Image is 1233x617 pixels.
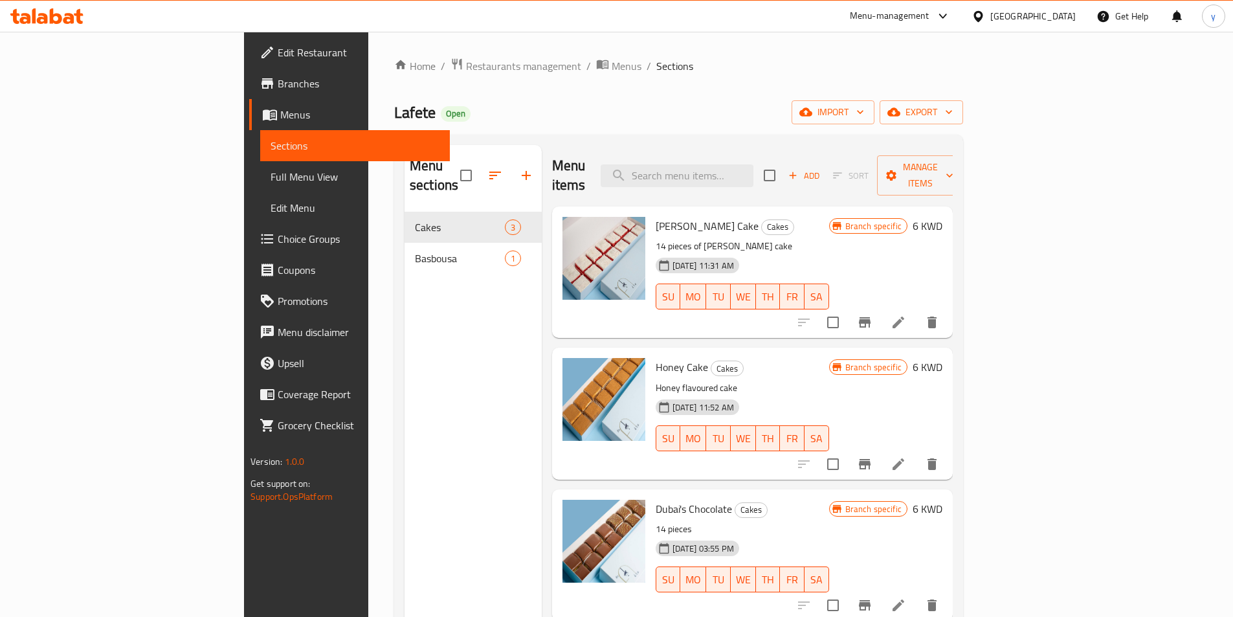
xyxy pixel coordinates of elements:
[394,58,963,74] nav: breadcrumb
[667,401,739,414] span: [DATE] 11:52 AM
[840,503,907,515] span: Branch specific
[466,58,581,74] span: Restaurants management
[913,217,942,235] h6: 6 KWD
[656,284,681,309] button: SU
[685,429,701,448] span: MO
[756,567,781,592] button: TH
[802,104,864,120] span: import
[786,168,821,183] span: Add
[656,425,681,451] button: SU
[656,521,829,537] p: 14 pieces
[596,58,641,74] a: Menus
[711,361,744,376] div: Cakes
[278,262,439,278] span: Coupons
[756,162,783,189] span: Select section
[990,9,1076,23] div: [GEOGRAPHIC_DATA]
[685,287,701,306] span: MO
[661,570,676,589] span: SU
[850,8,929,24] div: Menu-management
[805,425,829,451] button: SA
[916,449,948,480] button: delete
[819,451,847,478] span: Select to update
[913,358,942,376] h6: 6 KWD
[452,162,480,189] span: Select all sections
[731,567,756,592] button: WE
[735,502,767,517] span: Cakes
[415,251,505,266] span: Basbousa
[656,216,759,236] span: [PERSON_NAME] Cake
[736,287,751,306] span: WE
[441,108,471,119] span: Open
[761,287,775,306] span: TH
[685,570,701,589] span: MO
[647,58,651,74] li: /
[711,287,726,306] span: TU
[415,219,505,235] span: Cakes
[735,502,768,518] div: Cakes
[706,425,731,451] button: TU
[680,567,706,592] button: MO
[562,217,645,300] img: Berry Cake
[656,499,732,519] span: Dubai's Chocolate
[736,429,751,448] span: WE
[880,100,963,124] button: export
[891,456,906,472] a: Edit menu item
[825,166,877,186] span: Select section first
[656,58,693,74] span: Sections
[711,570,726,589] span: TU
[405,212,542,243] div: Cakes3
[280,107,439,122] span: Menus
[480,160,511,191] span: Sort sections
[731,284,756,309] button: WE
[249,37,450,68] a: Edit Restaurant
[1211,9,1216,23] span: y
[441,106,471,122] div: Open
[761,429,775,448] span: TH
[667,543,739,555] span: [DATE] 03:55 PM
[877,155,964,196] button: Manage items
[680,425,706,451] button: MO
[505,221,520,234] span: 3
[278,355,439,371] span: Upsell
[260,130,450,161] a: Sections
[656,238,829,254] p: 14 pieces of [PERSON_NAME] cake
[661,429,676,448] span: SU
[249,68,450,99] a: Branches
[260,161,450,192] a: Full Menu View
[612,58,641,74] span: Menus
[785,429,799,448] span: FR
[505,219,521,235] div: items
[271,169,439,185] span: Full Menu View
[552,156,586,195] h2: Menu items
[706,567,731,592] button: TU
[505,252,520,265] span: 1
[810,570,824,589] span: SA
[450,58,581,74] a: Restaurants management
[756,425,781,451] button: TH
[249,254,450,286] a: Coupons
[249,223,450,254] a: Choice Groups
[661,287,676,306] span: SU
[405,243,542,274] div: Basbousa1
[249,317,450,348] a: Menu disclaimer
[849,449,880,480] button: Branch-specific-item
[249,286,450,317] a: Promotions
[656,357,708,377] span: Honey Cake
[278,387,439,402] span: Coverage Report
[278,293,439,309] span: Promotions
[249,348,450,379] a: Upsell
[783,166,825,186] span: Add item
[840,361,907,374] span: Branch specific
[891,598,906,613] a: Edit menu item
[805,284,829,309] button: SA
[780,425,805,451] button: FR
[711,361,743,376] span: Cakes
[780,567,805,592] button: FR
[562,500,645,583] img: Dubai's Chocolate
[249,99,450,130] a: Menus
[667,260,739,272] span: [DATE] 11:31 AM
[756,284,781,309] button: TH
[505,251,521,266] div: items
[792,100,874,124] button: import
[250,453,282,470] span: Version:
